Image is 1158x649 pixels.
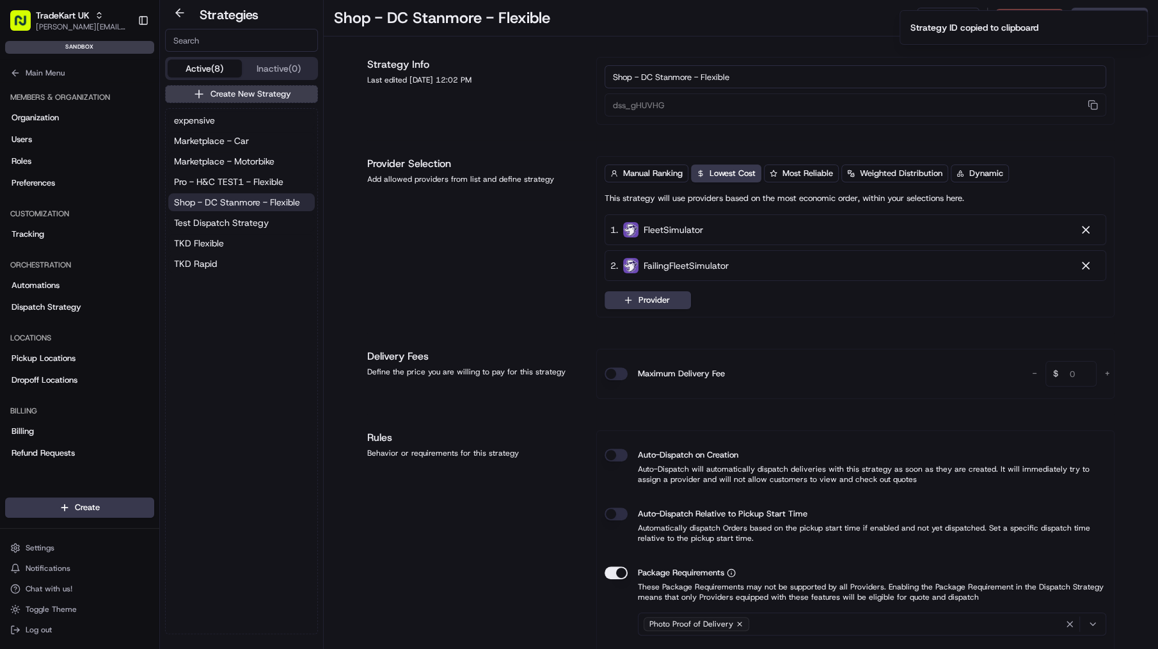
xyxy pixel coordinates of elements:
button: TKD Rapid [168,255,315,273]
button: Lowest Cost [691,164,761,182]
span: Package Requirements [638,566,724,579]
span: Settings [26,543,54,553]
span: Knowledge Base [26,285,98,298]
img: Masood Aslam [13,186,33,206]
p: This strategy will use providers based on the most economic order, within your selections here. [605,193,964,204]
a: Powered byPylon [90,316,155,326]
button: Start new chat [218,125,233,141]
span: Photo Proof of Delivery [649,619,733,629]
label: Maximum Delivery Fee [638,367,725,380]
button: expensive [168,111,315,129]
span: Billing [12,426,34,437]
input: Clear [33,82,211,95]
h2: Strategies [200,6,258,24]
span: Lowest Cost [710,168,756,179]
h1: Shop - DC Stanmore - Flexible [334,8,550,28]
span: • [106,232,111,243]
div: Locations [5,328,154,348]
button: Package Requirements [727,568,736,577]
span: Dropoff Locations [12,374,77,386]
span: Manual Ranking [623,168,683,179]
button: Log out [5,621,154,639]
button: Inactive (0) [242,60,316,77]
a: Users [5,129,154,150]
span: Create [75,502,100,513]
div: Strategy ID copied to clipboard [910,21,1038,34]
a: Tracking [5,224,154,244]
button: Main Menu [5,64,154,82]
span: TKD Flexible [174,237,224,250]
span: Automations [12,280,59,291]
p: Welcome 👋 [13,51,233,71]
span: Preferences [12,177,55,189]
span: $ [1048,363,1063,389]
a: Pickup Locations [5,348,154,369]
button: TKD Flexible [168,234,315,252]
a: Preferences [5,173,154,193]
span: Weighted Distribution [860,168,942,179]
label: Auto-Dispatch on Creation [638,449,738,461]
span: Roles [12,156,31,167]
a: Organization [5,108,154,128]
button: TradeKart UK [36,9,90,22]
button: Dynamic [951,164,1009,182]
span: Log out [26,625,52,635]
h1: Delivery Fees [367,349,581,364]
div: Integrations [5,474,154,494]
p: Automatically dispatch Orders based on the pickup start time if enabled and not yet dispatched. S... [605,523,1106,543]
div: We're available if you need us! [58,134,176,145]
a: Billing [5,421,154,442]
button: Test Dispatch Strategy [168,214,315,232]
a: 📗Knowledge Base [8,280,103,303]
div: Orchestration [5,255,154,275]
div: 💻 [108,287,118,297]
div: Customization [5,204,154,224]
img: 4281594248423_2fcf9dad9f2a874258b8_72.png [27,122,50,145]
span: [DATE] [113,232,139,243]
div: Last edited [DATE] 12:02 PM [367,75,581,85]
div: Members & Organization [5,87,154,108]
button: Toggle Theme [5,600,154,618]
span: Main Menu [26,68,65,78]
button: Create New Strategy [165,85,318,103]
a: Automations [5,275,154,296]
button: Settings [5,539,154,557]
img: Grace Nketiah [13,220,33,241]
a: Dropoff Locations [5,370,154,390]
a: Roles [5,151,154,172]
div: 1 . [610,223,703,237]
button: Provider [605,291,691,309]
a: Marketplace - Car [168,132,315,150]
span: API Documentation [121,285,205,298]
button: TradeKart UK[PERSON_NAME][EMAIL_ADDRESS][PERSON_NAME][DOMAIN_NAME] [5,5,132,36]
h1: Strategy Info [367,57,581,72]
img: 1736555255976-a54dd68f-1ca7-489b-9aae-adbdc363a1c4 [13,122,36,145]
div: sandbox [5,41,154,54]
p: These Package Requirements may not be supported by all Providers. Enabling the Package Requiremen... [605,582,1106,602]
span: Dynamic [969,168,1003,179]
a: Pro - H&C TEST1 - Flexible [168,173,315,191]
h1: Rules [367,430,581,445]
span: TKD Rapid [174,257,217,270]
button: [PERSON_NAME][EMAIL_ADDRESS][PERSON_NAME][DOMAIN_NAME] [36,22,127,32]
span: Notifications [26,563,70,573]
div: 📗 [13,287,23,297]
div: Billing [5,401,154,421]
a: Refund Requests [5,443,154,463]
span: Dispatch Strategy [12,301,81,313]
button: Notifications [5,559,154,577]
button: Most Reliable [764,164,839,182]
div: Define the price you are willing to pay for this strategy [367,367,581,377]
span: Pickup Locations [12,353,75,364]
button: Shop - DC Stanmore - Flexible [168,193,315,211]
div: Behavior or requirements for this strategy [367,448,581,458]
span: [PERSON_NAME] [40,198,104,208]
span: Marketplace - Car [174,134,249,147]
span: FailingFleetSimulator [644,259,729,272]
span: FleetSimulator [644,223,703,236]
